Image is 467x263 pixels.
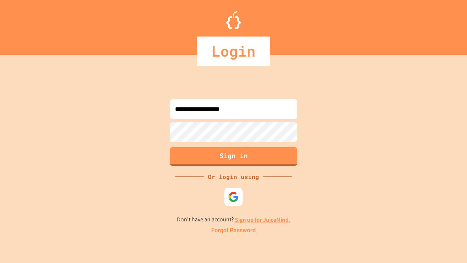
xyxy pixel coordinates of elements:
button: Sign in [170,147,297,166]
img: google-icon.svg [228,191,239,202]
div: Login [197,37,270,66]
a: Forgot Password [211,226,256,235]
div: Or login using [204,172,263,181]
p: Don't have an account? [177,215,290,224]
a: Sign up for JuiceMind. [235,216,290,224]
img: Logo.svg [226,11,241,29]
